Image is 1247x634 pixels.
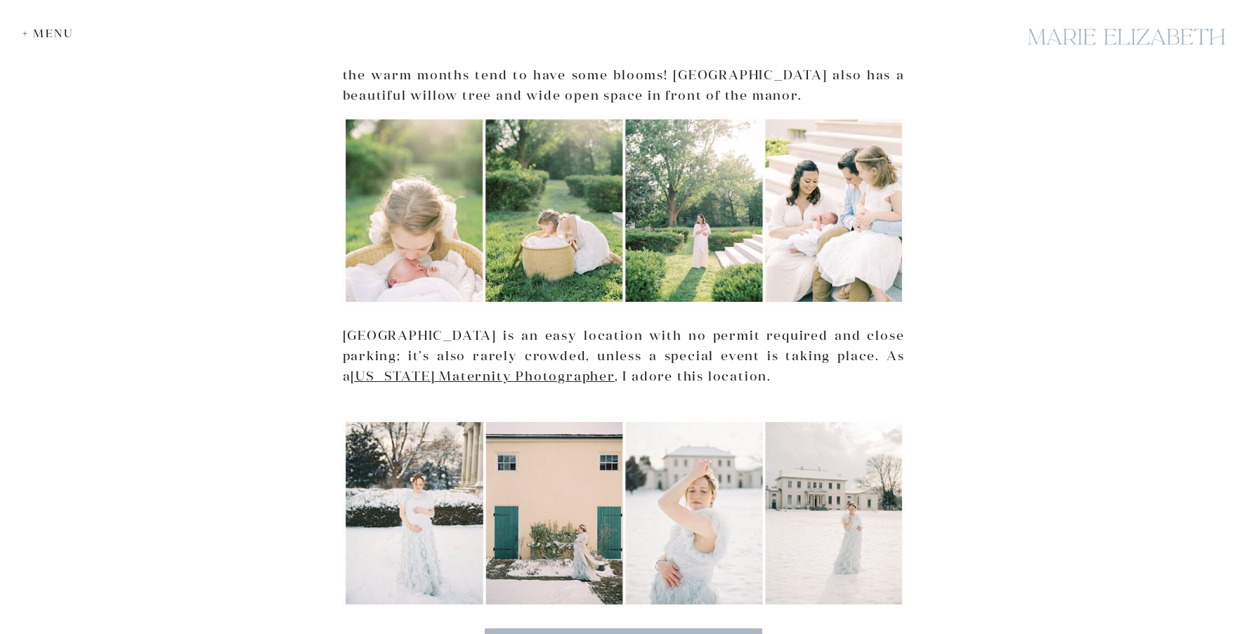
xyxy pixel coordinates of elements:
div: + Menu [22,27,81,40]
p: [GEOGRAPHIC_DATA] is an easy location with no permit required and close parking; it’s also rarely... [343,326,905,386]
img: Maryland Photoshoot Locations - Collage Of 3 Images From Newborn Photo Session At Riversdale Manor. [343,117,905,305]
p: [GEOGRAPHIC_DATA] is a hidden gem in the DMV. Located in [GEOGRAPHIC_DATA], [GEOGRAPHIC_DATA] is ... [343,5,905,106]
img: Maryland Photoshoot Locations - Collage Of 3 Images From A Maternity Photo Session At Riversdale ... [343,419,905,607]
a: [US_STATE] Maternity Photographer [351,368,614,384]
